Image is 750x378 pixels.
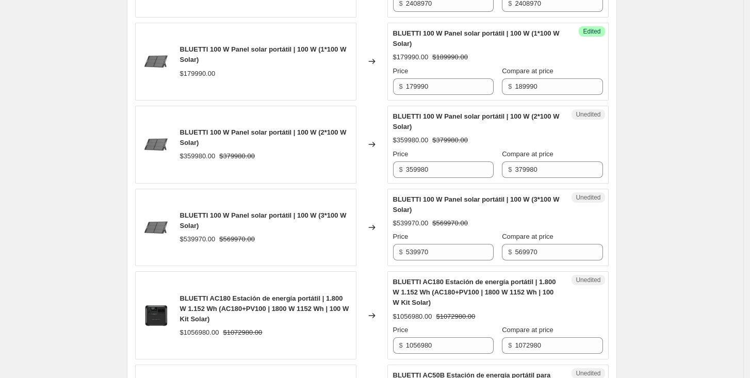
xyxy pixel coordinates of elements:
[219,151,255,161] strike: $379980.00
[141,212,172,243] img: PV100D2000x2000px_1x-5_80x.png
[393,195,560,213] span: BLUETTI 100 W Panel solar portátil | 100 W (3*100 W Solar)
[393,278,556,306] span: BLUETTI AC180 Estación de energía portátil | 1.800 W 1.152 Wh (AC180+PV100 | 1800 W 1152 Wh | 100...
[399,166,403,173] span: $
[508,248,512,256] span: $
[393,150,409,158] span: Price
[399,341,403,349] span: $
[436,311,475,322] strike: $1072980.00
[502,326,553,334] span: Compare at price
[180,69,216,79] div: $179990.00
[508,166,512,173] span: $
[393,311,432,322] div: $1056980.00
[180,151,216,161] div: $359980.00
[180,128,347,146] span: BLUETTI 100 W Panel solar portátil | 100 W (2*100 W Solar)
[399,83,403,90] span: $
[180,327,219,338] div: $1056980.00
[180,211,347,229] span: BLUETTI 100 W Panel solar portátil | 100 W (3*100 W Solar)
[576,276,600,284] span: Unedited
[576,193,600,202] span: Unedited
[502,150,553,158] span: Compare at price
[432,135,468,145] strike: $379980.00
[432,52,468,62] strike: $189990.00
[502,233,553,240] span: Compare at price
[223,327,262,338] strike: $1072980.00
[393,135,429,145] div: $359980.00
[393,29,560,47] span: BLUETTI 100 W Panel solar portátil | 100 W (1*100 W Solar)
[180,294,349,323] span: BLUETTI AC180 Estación de energía portátil | 1.800 W 1.152 Wh (AC180+PV100 | 1800 W 1152 Wh | 100...
[393,67,409,75] span: Price
[180,234,216,244] div: $539970.00
[141,300,172,331] img: AC180_5b64eb13-0a80-48a9-ba52-d1121f1334c8_80x.png
[393,218,429,228] div: $539970.00
[180,45,347,63] span: BLUETTI 100 W Panel solar portátil | 100 W (1*100 W Solar)
[576,369,600,377] span: Unedited
[432,218,468,228] strike: $569970.00
[399,248,403,256] span: $
[141,129,172,160] img: PV100D2000x2000px_1x-5_80x.png
[583,27,600,36] span: Edited
[393,233,409,240] span: Price
[508,83,512,90] span: $
[508,341,512,349] span: $
[141,46,172,77] img: PV100D2000x2000px_1x-5_80x.png
[393,112,560,130] span: BLUETTI 100 W Panel solar portátil | 100 W (2*100 W Solar)
[219,234,255,244] strike: $569970.00
[393,326,409,334] span: Price
[576,110,600,119] span: Unedited
[393,52,429,62] div: $179990.00
[502,67,553,75] span: Compare at price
